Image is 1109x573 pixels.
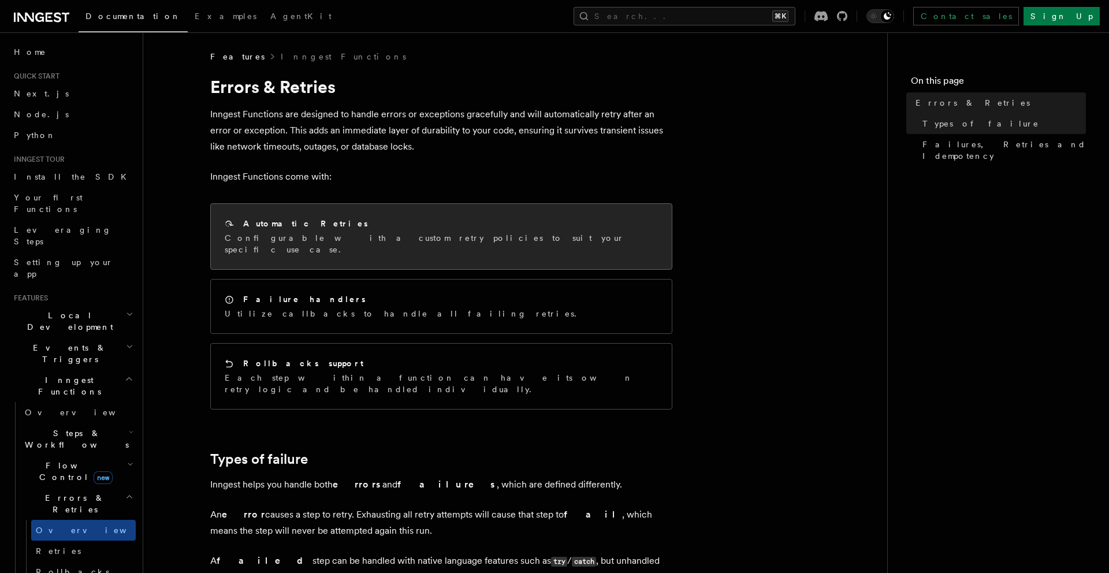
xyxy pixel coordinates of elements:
[333,479,382,490] strong: errors
[574,7,795,25] button: Search...⌘K
[20,423,136,455] button: Steps & Workflows
[1024,7,1100,25] a: Sign Up
[225,308,583,319] p: Utilize callbacks to handle all failing retries.
[866,9,894,23] button: Toggle dark mode
[85,12,181,21] span: Documentation
[14,225,111,246] span: Leveraging Steps
[210,169,672,185] p: Inngest Functions come with:
[922,139,1086,162] span: Failures, Retries and Idempotency
[9,342,126,365] span: Events & Triggers
[9,166,136,187] a: Install the SDK
[9,83,136,104] a: Next.js
[94,471,113,484] span: new
[922,118,1039,129] span: Types of failure
[9,370,136,402] button: Inngest Functions
[281,51,406,62] a: Inngest Functions
[913,7,1019,25] a: Contact sales
[210,343,672,410] a: Rollbacks supportEach step within a function can have its own retry logic and be handled individu...
[243,293,366,305] h2: Failure handlers
[14,193,83,214] span: Your first Functions
[210,451,308,467] a: Types of failure
[9,219,136,252] a: Leveraging Steps
[31,520,136,541] a: Overview
[911,92,1086,113] a: Errors & Retries
[9,305,136,337] button: Local Development
[263,3,338,31] a: AgentKit
[9,337,136,370] button: Events & Triggers
[397,479,497,490] strong: failures
[210,477,672,493] p: Inngest helps you handle both and , which are defined differently.
[9,155,65,164] span: Inngest tour
[918,113,1086,134] a: Types of failure
[225,372,658,395] p: Each step within a function can have its own retry logic and be handled individually.
[564,509,622,520] strong: fail
[210,507,672,539] p: An causes a step to retry. Exhausting all retry attempts will cause that step to , which means th...
[9,310,126,333] span: Local Development
[20,402,136,423] a: Overview
[911,74,1086,92] h4: On this page
[916,97,1030,109] span: Errors & Retries
[20,455,136,488] button: Flow Controlnew
[14,110,69,119] span: Node.js
[210,51,265,62] span: Features
[188,3,263,31] a: Examples
[9,293,48,303] span: Features
[36,526,155,535] span: Overview
[210,76,672,97] h1: Errors & Retries
[270,12,332,21] span: AgentKit
[243,218,368,229] h2: Automatic Retries
[195,12,256,21] span: Examples
[210,279,672,334] a: Failure handlersUtilize callbacks to handle all failing retries.
[20,427,129,451] span: Steps & Workflows
[217,555,312,566] strong: failed
[20,492,125,515] span: Errors & Retries
[225,232,658,255] p: Configurable with a custom retry policies to suit your specific use case.
[572,557,596,567] code: catch
[31,541,136,561] a: Retries
[25,408,144,417] span: Overview
[14,46,46,58] span: Home
[210,203,672,270] a: Automatic RetriesConfigurable with a custom retry policies to suit your specific use case.
[20,488,136,520] button: Errors & Retries
[772,10,788,22] kbd: ⌘K
[918,134,1086,166] a: Failures, Retries and Idempotency
[36,546,81,556] span: Retries
[9,125,136,146] a: Python
[79,3,188,32] a: Documentation
[9,42,136,62] a: Home
[222,509,265,520] strong: error
[14,172,133,181] span: Install the SDK
[14,89,69,98] span: Next.js
[9,104,136,125] a: Node.js
[9,187,136,219] a: Your first Functions
[14,258,113,278] span: Setting up your app
[210,106,672,155] p: Inngest Functions are designed to handle errors or exceptions gracefully and will automatically r...
[9,72,59,81] span: Quick start
[551,557,567,567] code: try
[9,374,125,397] span: Inngest Functions
[243,358,363,369] h2: Rollbacks support
[14,131,56,140] span: Python
[9,252,136,284] a: Setting up your app
[20,460,127,483] span: Flow Control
